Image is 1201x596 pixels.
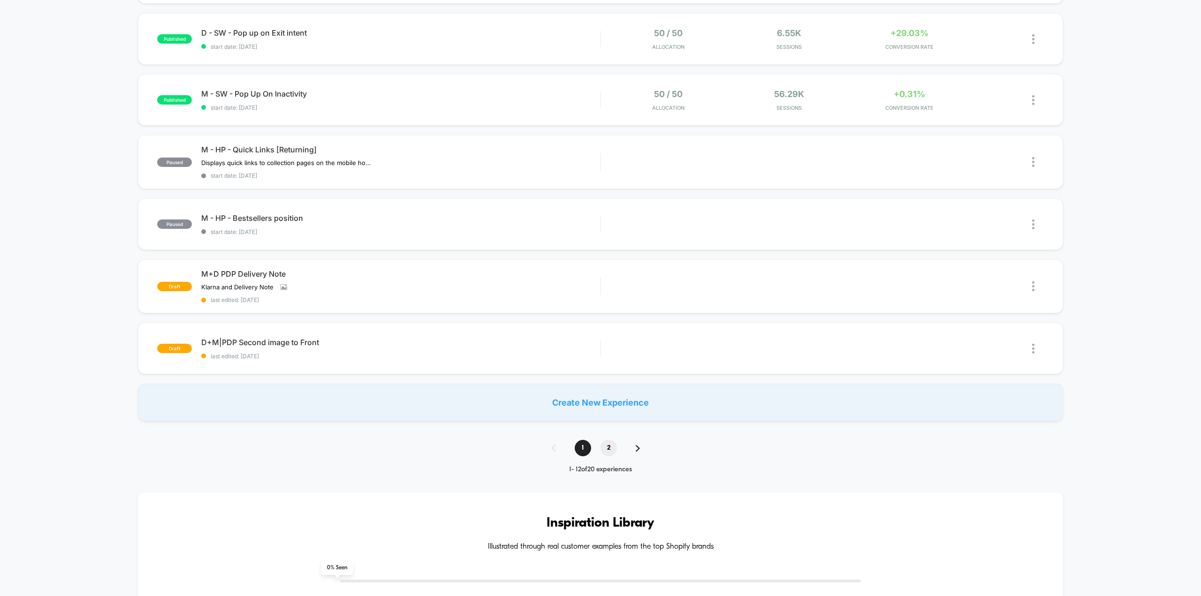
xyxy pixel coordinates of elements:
[777,28,801,38] span: 6.55k
[1032,95,1034,105] img: close
[851,44,967,50] span: CONVERSION RATE
[1032,219,1034,229] img: close
[321,561,353,575] span: 0 % Seen
[201,353,600,360] span: last edited: [DATE]
[201,296,600,303] span: last edited: [DATE]
[201,338,600,347] span: D+M|PDP Second image to Front
[731,44,847,50] span: Sessions
[157,158,192,167] span: paused
[731,105,847,111] span: Sessions
[652,44,684,50] span: Allocation
[542,466,659,474] div: 1 - 12 of 20 experiences
[157,219,192,229] span: paused
[1032,344,1034,354] img: close
[201,104,600,111] span: start date: [DATE]
[157,344,192,353] span: draft
[201,145,600,154] span: M - HP - Quick Links [Returning]
[652,105,684,111] span: Allocation
[636,445,640,452] img: pagination forward
[654,28,683,38] span: 50 / 50
[166,543,1034,551] h4: Illustrated through real customer examples from the top Shopify brands
[851,105,967,111] span: CONVERSION RATE
[157,282,192,291] span: draft
[201,172,600,179] span: start date: [DATE]
[890,28,928,38] span: +29.03%
[157,95,192,105] span: published
[157,34,192,44] span: published
[1032,34,1034,44] img: close
[166,516,1034,531] h3: Inspiration Library
[1032,281,1034,291] img: close
[201,159,375,166] span: Displays quick links to collection pages on the mobile homepage.
[201,228,600,235] span: start date: [DATE]
[138,384,1063,421] div: Create New Experience
[575,440,591,456] span: 1
[201,43,600,50] span: start date: [DATE]
[654,89,683,99] span: 50 / 50
[201,213,600,223] span: M - HP - Bestsellers position
[774,89,804,99] span: 56.29k
[201,269,600,279] span: M+D PDP Delivery Note
[894,89,925,99] span: +0.31%
[600,440,617,456] span: 2
[201,89,600,98] span: M - SW - Pop Up On Inactivity
[1032,157,1034,167] img: close
[201,28,600,38] span: D - SW - Pop up on Exit intent
[201,283,274,291] span: Klarna and Delivery Note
